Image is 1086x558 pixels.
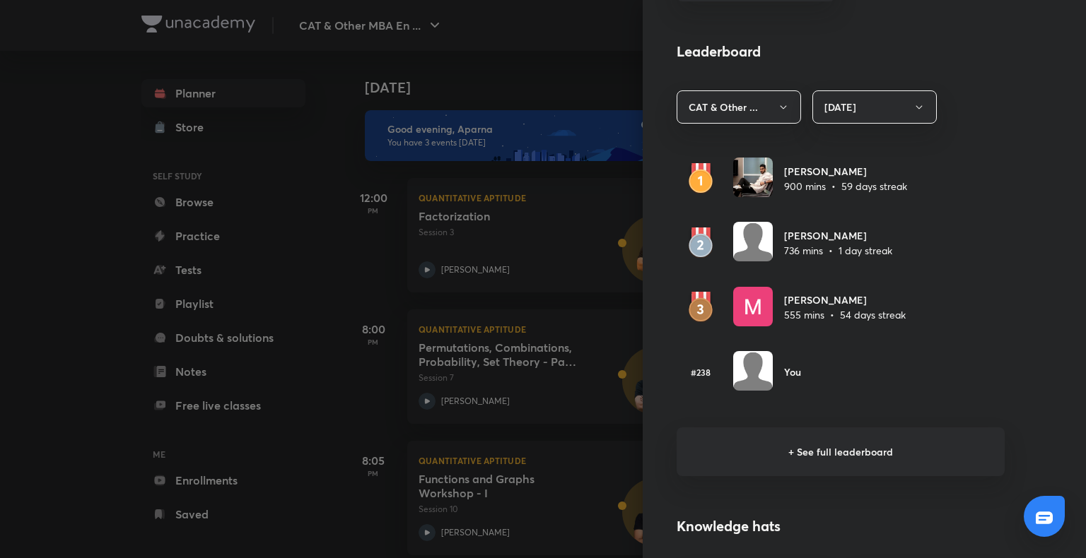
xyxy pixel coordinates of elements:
[784,228,892,243] h6: [PERSON_NAME]
[733,351,773,391] img: Avatar
[784,292,906,307] h6: [PERSON_NAME]
[733,222,773,261] img: Avatar
[677,292,725,323] img: rank3.svg
[677,41,1005,62] h4: Leaderboard
[784,243,892,258] p: 736 mins • 1 day streak
[784,179,907,194] p: 900 mins • 59 days streak
[677,366,725,379] h6: #238
[677,427,1005,476] h6: + See full leaderboard
[784,364,801,379] h6: You
[733,158,773,197] img: Avatar
[677,90,801,124] button: CAT & Other ...
[677,163,725,194] img: rank1.svg
[677,516,1005,537] h4: Knowledge hats
[784,164,907,179] h6: [PERSON_NAME]
[677,227,725,259] img: rank2.svg
[812,90,937,124] button: [DATE]
[784,307,906,322] p: 555 mins • 54 days streak
[733,287,773,326] img: Avatar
